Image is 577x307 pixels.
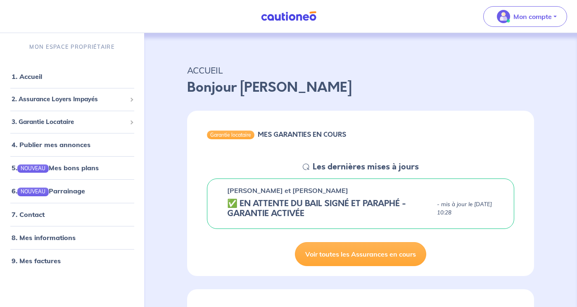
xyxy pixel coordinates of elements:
span: 2. Assurance Loyers Impayés [12,95,126,104]
a: Voir toutes les Assurances en cours [295,242,426,266]
span: 3. Garantie Locataire [12,117,126,127]
div: 4. Publier mes annonces [3,136,141,153]
a: 6.NOUVEAUParrainage [12,187,85,195]
a: 7. Contact [12,210,45,219]
p: Bonjour [PERSON_NAME] [187,78,534,98]
a: 9. Mes factures [12,257,61,265]
div: Garantie locataire [207,131,254,139]
button: illu_account_valid_menu.svgMon compte [483,6,567,27]
div: 9. Mes factures [3,252,141,269]
p: ACCUEIL [187,63,534,78]
h6: MES GARANTIES EN COURS [258,131,346,138]
div: 5.NOUVEAUMes bons plans [3,159,141,176]
img: Cautioneo [258,11,320,21]
div: 8. Mes informations [3,229,141,246]
p: [PERSON_NAME] et [PERSON_NAME] [227,186,348,195]
div: 6.NOUVEAUParrainage [3,183,141,199]
a: 4. Publier mes annonces [12,140,90,149]
div: 1. Accueil [3,68,141,85]
a: 1. Accueil [12,72,42,81]
div: 2. Assurance Loyers Impayés [3,91,141,107]
p: Mon compte [513,12,552,21]
h5: Les dernières mises à jours [313,162,419,172]
div: 3. Garantie Locataire [3,114,141,130]
p: - mis à jour le [DATE] 10:28 [437,200,494,217]
div: state: CONTRACT-SIGNED, Context: NOT-LESSOR,IS-GL-CAUTION-IN-LANDLORD [227,199,494,219]
a: 5.NOUVEAUMes bons plans [12,164,99,172]
img: illu_account_valid_menu.svg [497,10,510,23]
h5: ✅️️️ EN ATTENTE DU BAIL SIGNÉ ET PARAPHÉ - GARANTIE ACTIVÉE [227,199,434,219]
p: MON ESPACE PROPRIÉTAIRE [29,43,114,51]
div: 7. Contact [3,206,141,223]
a: 8. Mes informations [12,233,76,242]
